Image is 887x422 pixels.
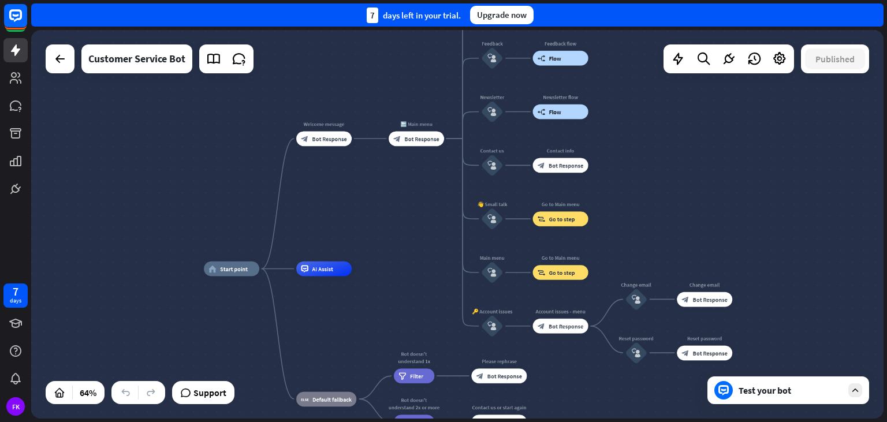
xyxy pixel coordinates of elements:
[805,48,865,69] button: Published
[527,147,594,154] div: Contact info
[476,372,484,380] i: block_bot_response
[393,135,401,143] i: block_bot_response
[487,372,522,380] span: Bot Response
[527,200,594,208] div: Go to Main menu
[538,322,545,330] i: block_bot_response
[301,135,308,143] i: block_bot_response
[538,269,545,277] i: block_goto
[208,265,216,272] i: home_2
[739,384,843,396] div: Test your bot
[527,94,594,101] div: Newsletter flow
[466,404,532,411] div: Contact us or start again
[614,334,658,342] div: Reset password
[672,281,738,288] div: Change email
[614,281,658,288] div: Change email
[367,8,378,23] div: 7
[193,383,226,402] span: Support
[13,286,18,297] div: 7
[383,120,449,128] div: 🔙 Main menu
[488,161,497,170] i: block_user_input
[470,200,515,208] div: 👋 Small talk
[693,349,728,357] span: Bot Response
[488,322,497,330] i: block_user_input
[76,383,100,402] div: 64%
[388,350,440,365] div: Bot doesn't understand 1x
[693,296,728,303] span: Bot Response
[466,357,532,365] div: Please rephrase
[220,265,248,272] span: Start point
[682,296,690,303] i: block_bot_response
[549,322,583,330] span: Bot Response
[410,372,423,380] span: Filter
[488,214,497,223] i: block_user_input
[549,108,561,115] span: Flow
[3,283,28,308] a: 7 days
[301,395,308,403] i: block_fallback
[10,297,21,305] div: days
[88,44,185,73] div: Customer Service Bot
[367,8,461,23] div: days left in your trial.
[398,372,406,380] i: filter
[527,40,594,47] div: Feedback flow
[632,295,640,304] i: block_user_input
[488,107,497,116] i: block_user_input
[388,396,440,411] div: Bot doesn't understand 2x or more
[488,54,497,62] i: block_user_input
[527,308,594,315] div: Account issues - menu
[538,108,545,115] i: builder_tree
[549,54,561,62] span: Flow
[672,334,738,342] div: Reset password
[9,5,44,39] button: Open LiveChat chat widget
[312,265,333,272] span: AI Assist
[312,395,352,403] span: Default fallback
[470,94,515,101] div: Newsletter
[538,215,545,223] i: block_goto
[549,269,575,277] span: Go to step
[312,135,347,143] span: Bot Response
[470,6,534,24] div: Upgrade now
[290,120,357,128] div: Welcome message
[470,254,515,262] div: Main menu
[470,308,515,315] div: 🔑 Account issues
[682,349,690,357] i: block_bot_response
[632,348,640,357] i: block_user_input
[527,254,594,262] div: Go to Main menu
[470,40,515,47] div: Feedback
[6,397,25,416] div: FK
[538,162,545,169] i: block_bot_response
[549,162,583,169] span: Bot Response
[470,147,515,154] div: Contact us
[538,54,545,62] i: builder_tree
[549,215,575,223] span: Go to step
[488,268,497,277] i: block_user_input
[405,135,439,143] span: Bot Response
